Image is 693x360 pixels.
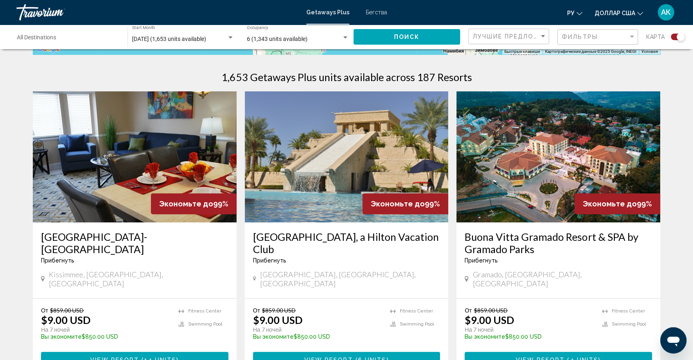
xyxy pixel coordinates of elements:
[567,10,574,16] font: ру
[41,307,48,314] span: От
[306,9,349,16] a: Getaways Plus
[188,322,222,327] span: Swimming Pool
[253,257,286,264] span: Прибегнуть
[465,231,652,255] a: Buona Vitta Gramado Resort & SPA by Gramado Parks
[41,257,74,264] span: Прибегнуть
[400,322,434,327] span: Swimming Pool
[562,34,598,40] span: Фильтры
[247,36,308,42] span: 6 (1,343 units available)
[465,314,514,326] p: $9.00 USD
[545,49,636,54] span: Картографические данные ©2025 Google, INEGI
[366,9,387,16] a: Бегства
[465,333,594,340] p: $850.00 USD
[49,270,228,288] span: Kissimmee, [GEOGRAPHIC_DATA], [GEOGRAPHIC_DATA]
[646,31,665,43] span: карта
[574,193,660,214] div: 99%
[394,34,420,41] span: Поиск
[132,36,206,42] span: [DATE] (1,653 units available)
[260,270,440,288] span: [GEOGRAPHIC_DATA], [GEOGRAPHIC_DATA], [GEOGRAPHIC_DATA]
[641,49,658,54] a: Условия
[595,7,643,19] button: Изменить валюту
[253,333,382,340] p: $850.00 USD
[33,91,237,222] img: 6815I01L.jpg
[253,333,294,340] span: Вы экономите
[253,307,260,314] span: От
[400,308,433,314] span: Fitness Center
[465,307,472,314] span: От
[595,10,635,16] font: доллар США
[612,308,645,314] span: Fitness Center
[660,327,686,353] iframe: Кнопка запуска окна обмена сообщениями
[465,333,505,340] span: Вы экономите
[16,4,298,20] a: Травориум
[151,193,237,214] div: 99%
[473,33,547,40] mat-select: Sort by
[262,307,296,314] span: $859.00 USD
[612,322,646,327] span: Swimming Pool
[41,314,91,326] p: $9.00 USD
[504,49,540,54] button: Быстрые клавиши
[159,199,213,208] span: Экономьте до
[41,231,228,255] a: [GEOGRAPHIC_DATA]-[GEOGRAPHIC_DATA]
[188,308,221,314] span: Fitness Center
[655,4,677,21] button: Меню пользователя
[253,231,440,255] a: [GEOGRAPHIC_DATA], a Hilton Vacation Club
[245,91,449,222] img: DN84O01X.jpg
[557,29,638,45] button: Filter
[353,29,460,44] button: Поиск
[221,71,472,83] h1: 1,653 Getaways Plus units available across 187 Resorts
[567,7,582,19] button: Изменить язык
[473,270,652,288] span: Gramado, [GEOGRAPHIC_DATA], [GEOGRAPHIC_DATA]
[41,333,170,340] p: $850.00 USD
[661,8,671,16] font: АК
[253,326,382,333] p: На 7 ночей
[474,307,508,314] span: $859.00 USD
[41,326,170,333] p: На 7 ночей
[253,314,303,326] p: $9.00 USD
[41,333,82,340] span: Вы экономите
[50,307,84,314] span: $859.00 USD
[371,199,425,208] span: Экономьте до
[465,257,498,264] span: Прибегнуть
[465,326,594,333] p: На 7 ночей
[362,193,448,214] div: 99%
[473,33,559,40] span: Лучшие предложения
[583,199,637,208] span: Экономьте до
[456,91,660,222] img: DF77E01X.jpg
